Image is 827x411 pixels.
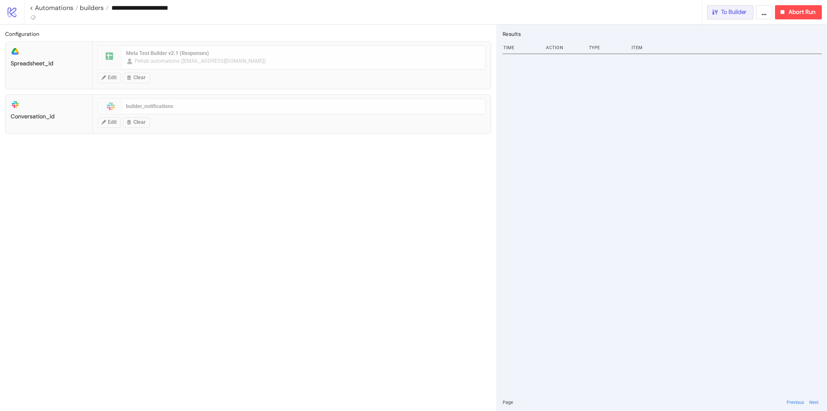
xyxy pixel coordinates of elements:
span: Abort Run [789,8,815,16]
h2: Results [503,30,822,38]
h2: Configuration [5,30,491,38]
button: To Builder [707,5,754,19]
span: To Builder [721,8,747,16]
button: Previous [785,399,806,406]
a: < Automations [30,5,78,11]
div: Item [631,41,822,54]
button: Abort Run [775,5,822,19]
div: Time [503,41,541,54]
a: builders [78,5,109,11]
span: builders [78,4,104,12]
div: Action [545,41,583,54]
button: Next [807,399,821,406]
span: Page [503,399,513,406]
div: Type [588,41,626,54]
button: ... [756,5,772,19]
